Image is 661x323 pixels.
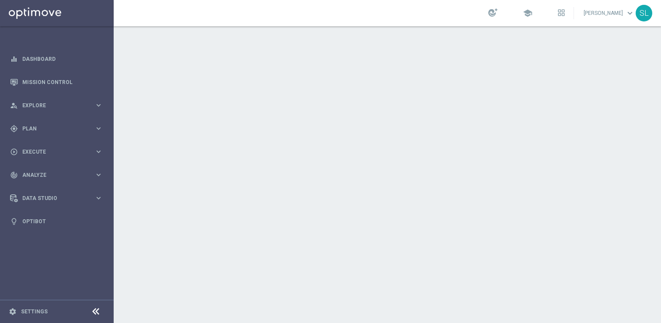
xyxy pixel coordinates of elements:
div: Optibot [10,210,103,233]
i: keyboard_arrow_right [94,101,103,109]
a: Settings [21,309,48,314]
div: Explore [10,102,94,109]
a: Dashboard [22,47,103,70]
span: keyboard_arrow_down [625,8,635,18]
button: person_search Explore keyboard_arrow_right [10,102,103,109]
button: Mission Control [10,79,103,86]
span: Analyze [22,172,94,178]
span: Execute [22,149,94,154]
i: track_changes [10,171,18,179]
button: track_changes Analyze keyboard_arrow_right [10,172,103,179]
i: play_circle_outline [10,148,18,156]
div: Execute [10,148,94,156]
div: Data Studio [10,194,94,202]
button: Data Studio keyboard_arrow_right [10,195,103,202]
i: keyboard_arrow_right [94,194,103,202]
i: keyboard_arrow_right [94,124,103,133]
a: Optibot [22,210,103,233]
i: settings [9,308,17,316]
a: Mission Control [22,70,103,94]
i: gps_fixed [10,125,18,133]
div: Analyze [10,171,94,179]
button: play_circle_outline Execute keyboard_arrow_right [10,148,103,155]
div: Plan [10,125,94,133]
a: [PERSON_NAME]keyboard_arrow_down [583,7,636,20]
div: SL [636,5,652,21]
div: Dashboard [10,47,103,70]
i: keyboard_arrow_right [94,171,103,179]
span: school [523,8,532,18]
span: Data Studio [22,196,94,201]
button: lightbulb Optibot [10,218,103,225]
i: equalizer [10,55,18,63]
div: Mission Control [10,70,103,94]
span: Plan [22,126,94,131]
button: equalizer Dashboard [10,56,103,63]
i: lightbulb [10,218,18,225]
i: keyboard_arrow_right [94,147,103,156]
button: gps_fixed Plan keyboard_arrow_right [10,125,103,132]
span: Explore [22,103,94,108]
i: person_search [10,102,18,109]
